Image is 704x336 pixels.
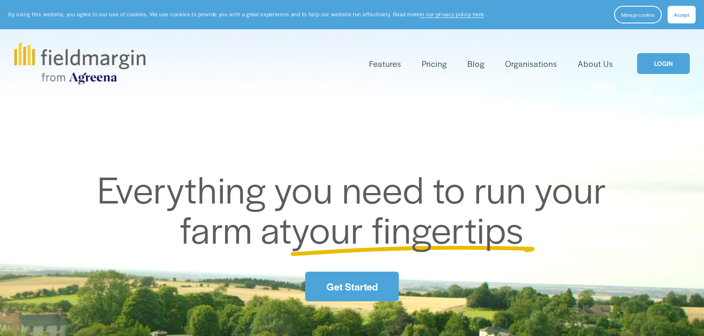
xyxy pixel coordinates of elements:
a: Pricing [422,57,447,71]
a: in our privacy policy here [420,10,484,18]
button: Accept [668,6,696,23]
a: LOGIN [637,53,690,74]
span: Features [369,58,401,70]
span: Everything you need to run your farm at [97,162,615,255]
a: folder dropdown [369,57,401,71]
a: Get Started [305,272,399,301]
span: your fingertips [292,202,524,255]
button: Manage cookies [614,6,662,23]
p: By using this website, you agree to our use of cookies. We use cookies to provide you with a grea... [8,10,485,18]
a: Blog [467,57,485,71]
a: About Us [578,57,613,71]
img: fieldmargin.com [14,43,145,84]
a: Organisations [505,57,557,71]
span: Accept [674,11,689,18]
span: Manage cookies [621,11,655,18]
